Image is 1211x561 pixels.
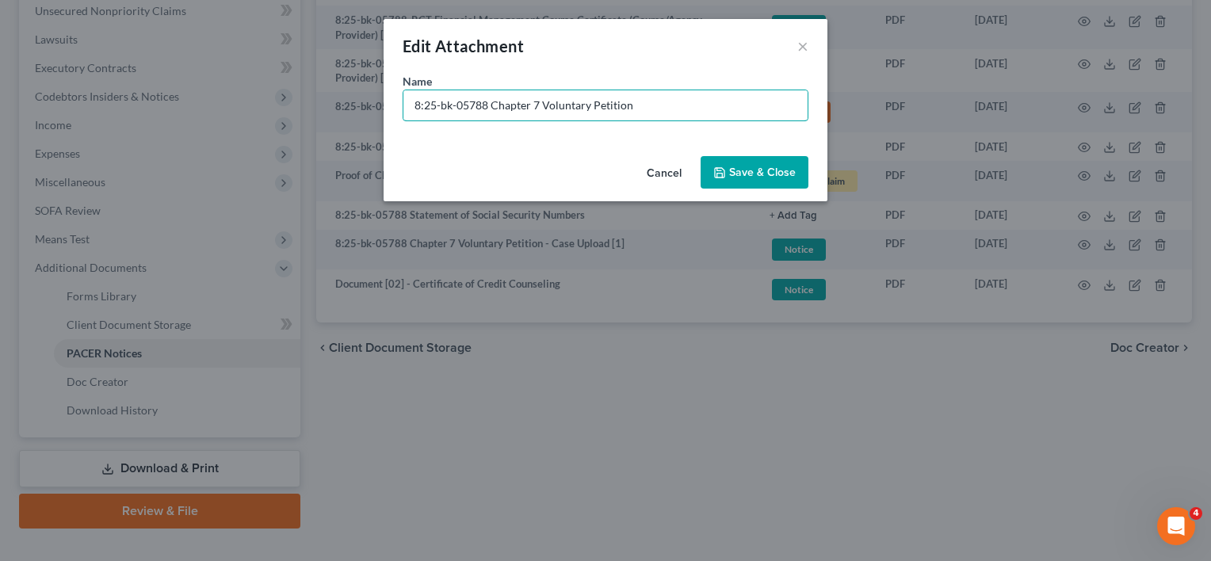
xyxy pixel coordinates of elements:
span: Edit [403,36,432,55]
span: Attachment [435,36,524,55]
button: Save & Close [701,156,808,189]
input: Enter name... [403,90,808,120]
button: × [797,36,808,55]
button: Cancel [634,158,694,189]
span: 4 [1190,507,1202,520]
span: Save & Close [729,166,796,179]
iframe: Intercom live chat [1157,507,1195,545]
span: Name [403,74,432,88]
